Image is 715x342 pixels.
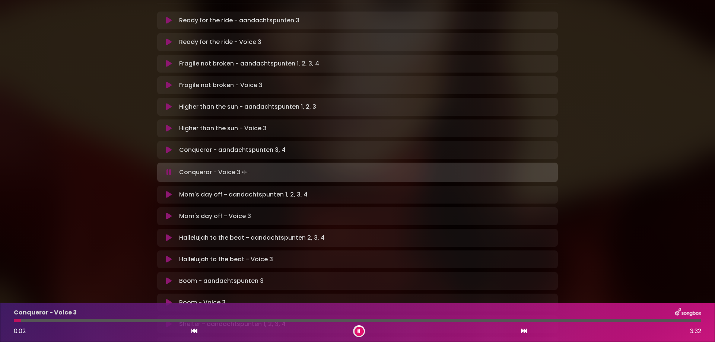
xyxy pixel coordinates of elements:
p: Conqueror - Voice 3 [14,308,77,317]
p: Hallelujah to the beat - aandachtspunten 2, 3, 4 [179,233,325,242]
p: Higher than the sun - Voice 3 [179,124,267,133]
span: 3:32 [690,327,701,336]
p: Mom's day off - Voice 3 [179,212,251,221]
p: Ready for the ride - Voice 3 [179,38,261,47]
p: Boom - aandachtspunten 3 [179,277,264,285]
p: Higher than the sun - aandachtspunten 1, 2, 3 [179,102,316,111]
p: Ready for the ride - aandachtspunten 3 [179,16,299,25]
img: songbox-logo-white.png [675,308,701,317]
p: Boom - Voice 3 [179,298,226,307]
p: Conqueror - aandachtspunten 3, 4 [179,146,286,154]
p: Hallelujah to the beat - Voice 3 [179,255,273,264]
p: Mom's day off - aandachtspunten 1, 2, 3, 4 [179,190,308,199]
p: Conqueror - Voice 3 [179,167,251,178]
p: Fragile not broken - aandachtspunten 1, 2, 3, 4 [179,59,319,68]
p: Fragile not broken - Voice 3 [179,81,263,90]
img: waveform4.gif [241,167,251,178]
span: 0:02 [14,327,26,335]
